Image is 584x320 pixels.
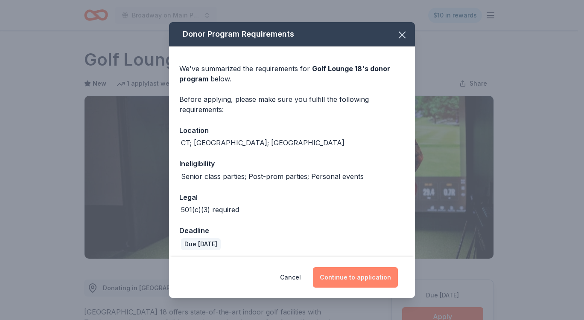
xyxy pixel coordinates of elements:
[181,205,239,215] div: 501(c)(3) required
[179,125,405,136] div: Location
[169,22,415,46] div: Donor Program Requirements
[181,171,364,182] div: Senior class parties; Post-prom parties; Personal events
[280,267,301,288] button: Cancel
[179,63,405,84] div: We've summarized the requirements for below.
[179,192,405,203] div: Legal
[179,94,405,115] div: Before applying, please make sure you fulfill the following requirements:
[181,138,345,148] div: CT; [GEOGRAPHIC_DATA]; [GEOGRAPHIC_DATA]
[313,267,398,288] button: Continue to application
[179,225,405,236] div: Deadline
[181,238,221,250] div: Due [DATE]
[179,158,405,169] div: Ineligibility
